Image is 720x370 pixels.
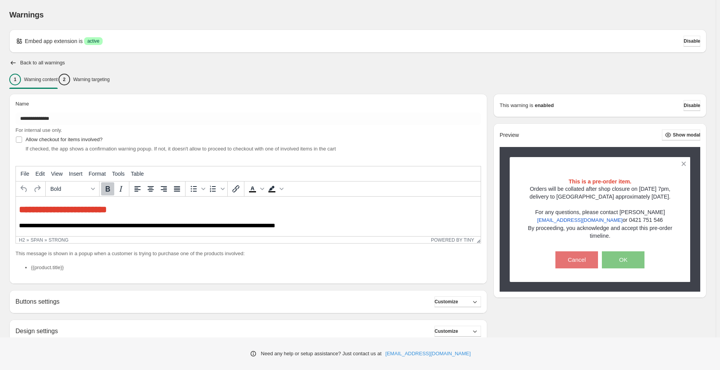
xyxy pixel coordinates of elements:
span: Table [131,171,144,177]
button: Customize [435,296,481,307]
div: Numbered list [206,182,226,195]
button: Italic [114,182,127,195]
span: View [51,171,63,177]
p: This message is shown in a popup when a customer is trying to purchase one of the products involved: [15,250,481,258]
p: This warning is [500,102,533,109]
iframe: Rich Text Area [16,197,481,236]
button: 1Warning content [9,71,58,88]
button: Customize [435,326,481,337]
div: Resize [474,237,481,243]
div: 2 [58,74,70,85]
div: strong [49,237,69,243]
button: Show modal [662,130,700,140]
button: Formats [47,182,98,195]
a: Powered by Tiny [431,237,474,243]
span: active [87,38,99,44]
span: Edit [36,171,45,177]
span: If checked, the app shows a confirmation warning popup. If not, it doesn't allow to proceed to ch... [26,146,336,152]
h2: Buttons settings [15,298,60,305]
button: Disable [684,100,700,111]
span: Tools [112,171,125,177]
span: File [21,171,29,177]
span: Name [15,101,29,107]
button: Undo [17,182,31,195]
div: » [26,237,29,243]
p: Embed app extension is [25,37,82,45]
p: Warning targeting [73,76,110,83]
li: {{product.title}} [31,264,481,271]
button: Align left [131,182,144,195]
p: By proceeding, you acknowledge and accept this pre-order timeline. [523,224,677,240]
span: Format [89,171,106,177]
div: Bullet list [187,182,206,195]
span: Bold [50,186,88,192]
p: Warning content [24,76,58,83]
button: OK [602,251,644,268]
span: Insert [69,171,82,177]
button: Disable [684,36,700,47]
div: Text color [246,182,265,195]
a: [EMAIL_ADDRESS][DOMAIN_NAME] [537,217,622,223]
button: Cancel [555,251,598,268]
button: Insert/edit link [229,182,242,195]
button: Redo [31,182,44,195]
button: Justify [170,182,184,195]
div: Background color [265,182,285,195]
span: For internal use only. [15,127,62,133]
span: Warnings [9,10,44,19]
p: For any questions, please contact [PERSON_NAME] or 0421 751 546 [523,208,677,224]
strong: enabled [535,102,554,109]
div: 1 [9,74,21,85]
div: span [31,237,43,243]
span: Customize [435,328,458,334]
button: 2Warning targeting [58,71,110,88]
p: Orders will be collated after shop closure on [DATE] 7pm, delivery to [GEOGRAPHIC_DATA] approxima... [523,185,677,201]
span: Customize [435,299,458,305]
body: Rich Text Area. Press ALT-0 for help. [3,8,462,72]
h2: Design settings [15,327,58,335]
button: Bold [101,182,114,195]
div: » [45,237,47,243]
button: Align right [157,182,170,195]
a: [EMAIL_ADDRESS][DOMAIN_NAME] [385,350,471,358]
span: Show modal [673,132,700,138]
div: h2 [19,237,25,243]
span: Disable [684,38,700,44]
span: Allow checkout for items involved? [26,137,103,142]
span: Disable [684,102,700,109]
button: Align center [144,182,157,195]
h2: Preview [500,132,519,138]
h2: Back to all warnings [20,60,65,66]
strong: This is a pre-order item. [569,178,631,185]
